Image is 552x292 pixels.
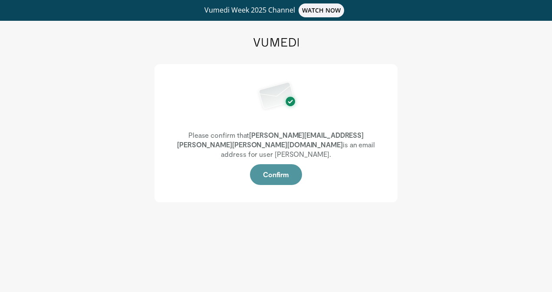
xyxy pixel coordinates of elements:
[299,3,345,17] span: WATCH NOW
[177,131,364,149] strong: [PERSON_NAME][EMAIL_ADDRESS][PERSON_NAME][PERSON_NAME][DOMAIN_NAME]
[253,81,300,111] img: Email confirmed
[250,164,302,185] button: Confirm
[35,3,517,17] a: Vumedi Week 2025 ChannelWATCH NOW
[172,130,380,159] p: Please confirm that is an email address for user [PERSON_NAME].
